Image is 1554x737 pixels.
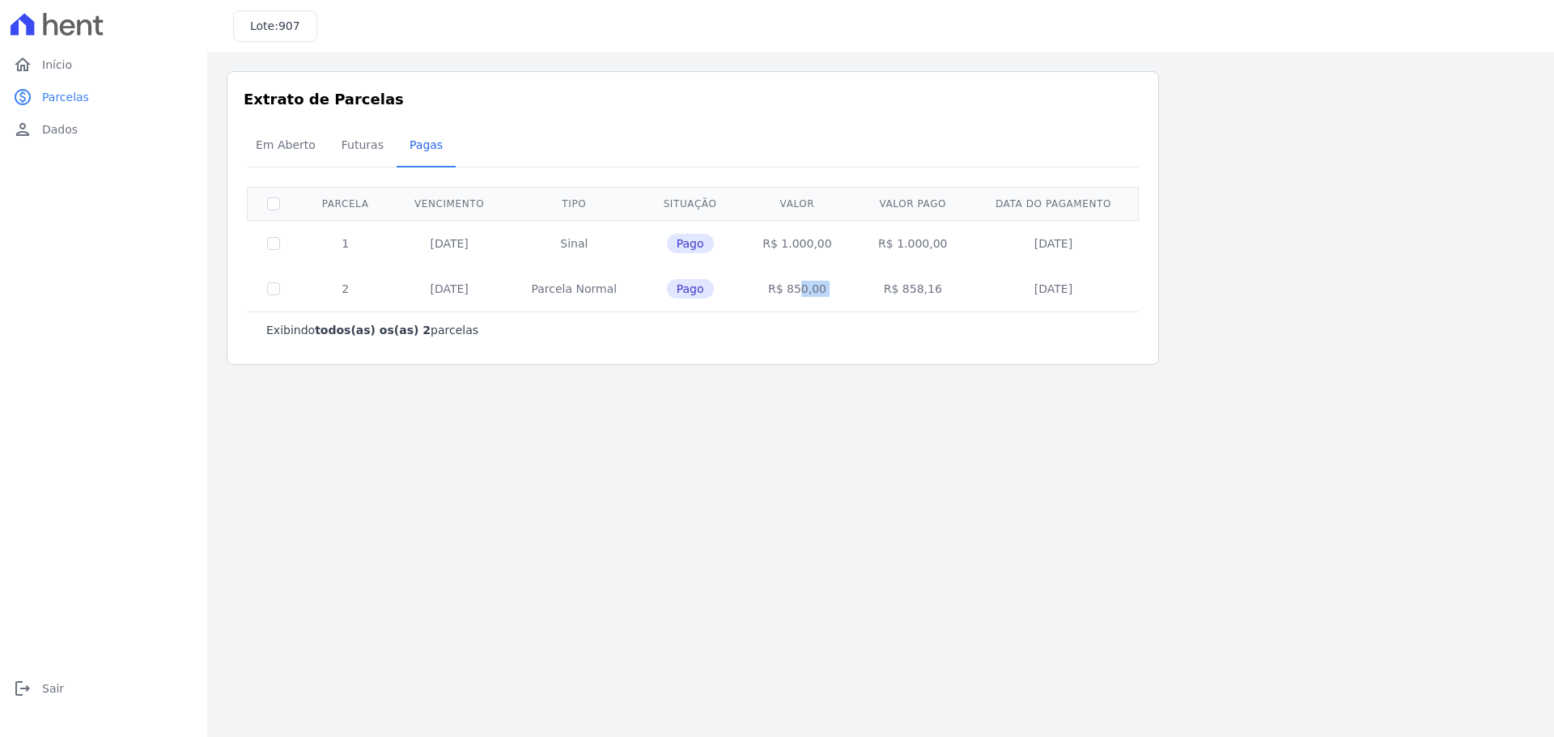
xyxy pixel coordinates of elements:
[641,187,740,220] th: Situação
[42,89,89,105] span: Parcelas
[13,87,32,107] i: paid
[507,220,641,266] td: Sinal
[42,121,78,138] span: Dados
[855,187,970,220] th: Valor pago
[42,57,72,73] span: Início
[397,125,456,167] a: Pagas
[740,220,856,266] td: R$ 1.000,00
[970,266,1136,311] td: [DATE]
[667,279,714,299] span: Pago
[246,129,325,161] span: Em Aberto
[6,49,201,81] a: homeInício
[267,237,280,250] input: Só é possível selecionar pagamentos em aberto
[970,187,1136,220] th: Data do pagamento
[740,266,856,311] td: R$ 850,00
[6,81,201,113] a: paidParcelas
[299,220,391,266] td: 1
[42,680,64,697] span: Sair
[667,234,714,253] span: Pago
[299,266,391,311] td: 2
[266,322,478,338] p: Exibindo parcelas
[400,129,452,161] span: Pagas
[391,187,507,220] th: Vencimento
[315,324,431,337] b: todos(as) os(as) 2
[6,113,201,146] a: personDados
[970,220,1136,266] td: [DATE]
[243,125,329,167] a: Em Aberto
[391,266,507,311] td: [DATE]
[244,88,1142,110] h3: Extrato de Parcelas
[332,129,393,161] span: Futuras
[278,19,300,32] span: 907
[13,679,32,698] i: logout
[855,220,970,266] td: R$ 1.000,00
[13,55,32,74] i: home
[299,187,391,220] th: Parcela
[391,220,507,266] td: [DATE]
[6,672,201,705] a: logoutSair
[267,282,280,295] input: Só é possível selecionar pagamentos em aberto
[250,18,300,35] h3: Lote:
[329,125,397,167] a: Futuras
[855,266,970,311] td: R$ 858,16
[507,266,641,311] td: Parcela Normal
[740,187,856,220] th: Valor
[507,187,641,220] th: Tipo
[13,120,32,139] i: person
